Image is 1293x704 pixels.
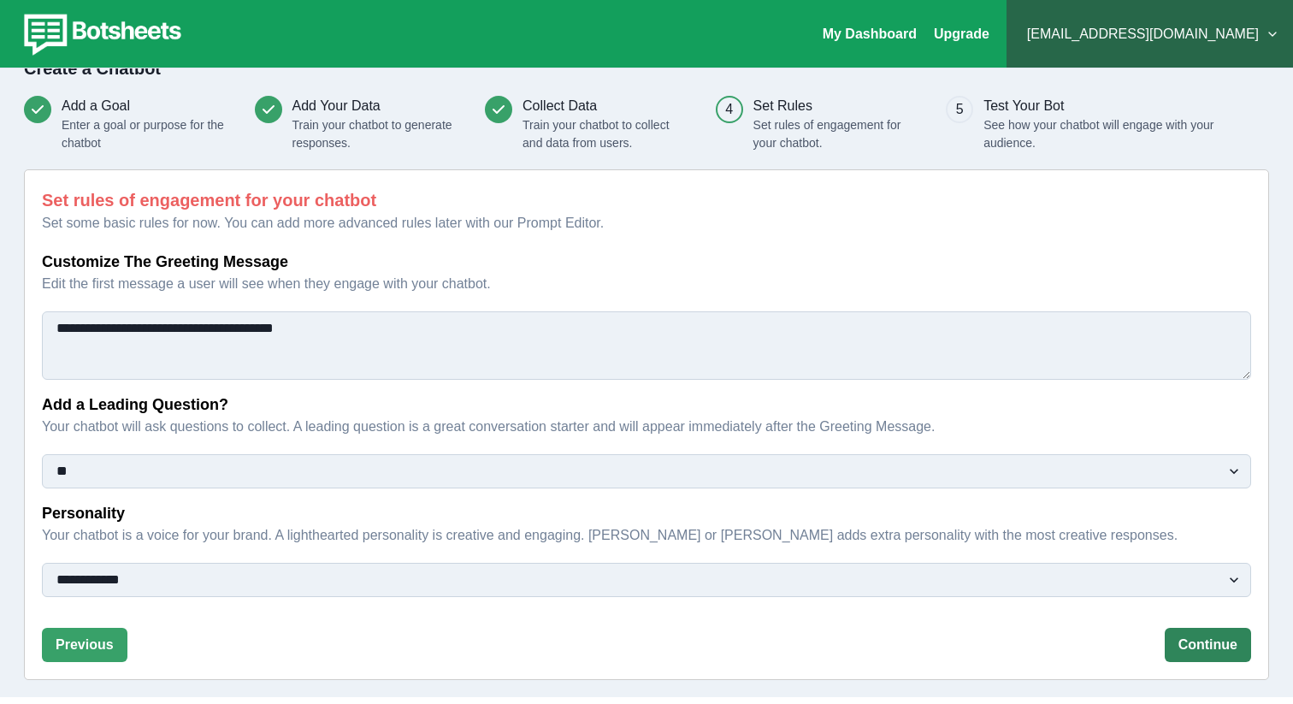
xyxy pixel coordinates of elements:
div: 5 [956,99,964,120]
p: Train your chatbot to collect and data from users. [523,116,685,152]
h3: Collect Data [523,96,685,116]
div: 4 [725,99,733,120]
p: Add a Leading Question? [42,393,1241,417]
h3: Set Rules [753,96,916,116]
p: Set some basic rules for now. You can add more advanced rules later with our Prompt Editor. [42,213,1251,234]
p: Set rules of engagement for your chatbot [42,187,1251,213]
p: Enter a goal or purpose for the chatbot [62,116,224,152]
h3: Test Your Bot [983,96,1225,116]
div: Progress [24,96,1269,152]
p: Your chatbot will ask questions to collect. A leading question is a great conversation starter an... [42,417,1241,437]
p: Edit the first message a user will see when they engage with your chatbot. [42,274,1241,294]
p: Set rules of engagement for your chatbot. [753,116,916,152]
img: botsheets-logo.png [14,10,186,58]
button: Previous [42,628,127,662]
h3: Add a Goal [62,96,224,116]
p: See how your chatbot will engage with your audience. [983,116,1225,152]
a: My Dashboard [823,27,917,41]
p: Train your chatbot to generate responses. [292,116,455,152]
a: Upgrade [934,27,989,41]
p: Personality [42,502,1241,525]
h3: Add Your Data [292,96,455,116]
button: Continue [1165,628,1251,662]
p: Your chatbot is a voice for your brand. A lighthearted personality is creative and engaging. [PER... [42,525,1241,546]
p: Customize The Greeting Message [42,251,1241,274]
h2: Create a Chatbot [24,58,1269,79]
button: [EMAIL_ADDRESS][DOMAIN_NAME] [1020,17,1279,51]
